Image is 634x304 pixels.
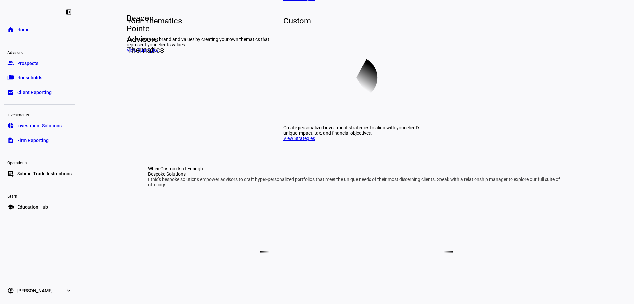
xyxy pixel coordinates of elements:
[7,89,14,96] eth-mat-symbol: bid_landscape
[17,204,48,210] span: Education Hub
[127,37,273,47] div: Showcase your brand and values by creating your own thematics that represent your clients values.
[17,26,30,33] span: Home
[148,166,565,171] div: When Custom Isn’t Enough
[4,71,75,84] a: folder_copyHouseholds
[17,60,38,66] span: Prospects
[17,122,62,129] span: Investment Solutions
[4,158,75,167] div: Operations
[4,119,75,132] a: pie_chartInvestment Solutions
[4,86,75,99] a: bid_landscapeClient Reporting
[17,89,52,96] span: Client Reporting
[283,125,429,136] div: Create personalized investment strategies to align with your client’s unique impact, tax, and fin...
[17,137,49,144] span: Firm Reporting
[7,170,14,177] eth-mat-symbol: list_alt_add
[4,110,75,119] div: Investments
[7,26,14,33] eth-mat-symbol: home
[17,74,42,81] span: Households
[7,122,14,129] eth-mat-symbol: pie_chart
[7,287,14,294] eth-mat-symbol: account_circle
[4,191,75,200] div: Learn
[4,57,75,70] a: groupProspects
[7,60,14,66] eth-mat-symbol: group
[148,177,565,187] div: Ethic’s bespoke solutions empower advisors to craft hyper-personalized portfolios that meet the u...
[4,47,75,57] div: Advisors
[122,13,132,55] span: Beacon Pointe Advisors Thematics
[4,134,75,147] a: descriptionFirm Reporting
[7,204,14,210] eth-mat-symbol: school
[283,16,429,26] div: Custom
[7,137,14,144] eth-mat-symbol: description
[4,23,75,36] a: homeHome
[283,136,315,141] a: View Strategies
[7,74,14,81] eth-mat-symbol: folder_copy
[17,170,72,177] span: Submit Trade Instructions
[65,287,72,294] eth-mat-symbol: expand_more
[127,16,273,26] div: Your Thematics
[148,171,565,177] div: Bespoke Solutions
[17,287,53,294] span: [PERSON_NAME]
[65,9,72,15] eth-mat-symbol: left_panel_close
